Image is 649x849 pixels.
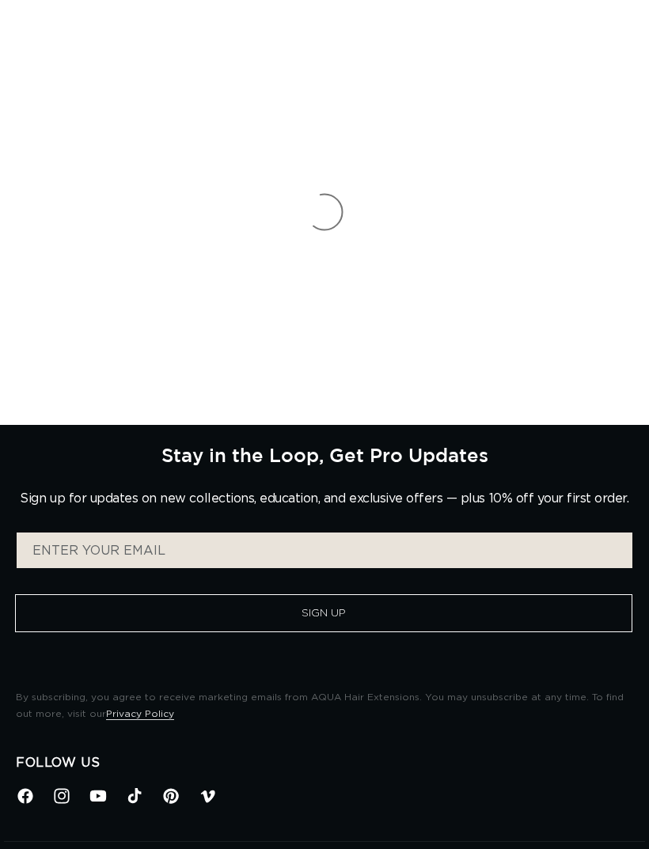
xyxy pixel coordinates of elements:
[161,444,488,466] h2: Stay in the Loop, Get Pro Updates
[16,689,633,723] p: By subscribing, you agree to receive marketing emails from AQUA Hair Extensions. You may unsubscr...
[106,709,174,718] a: Privacy Policy
[17,533,632,568] input: ENTER YOUR EMAIL
[16,755,633,771] h2: Follow Us
[15,594,632,632] button: Sign Up
[20,491,628,506] p: Sign up for updates on new collections, education, and exclusive offers — plus 10% off your first...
